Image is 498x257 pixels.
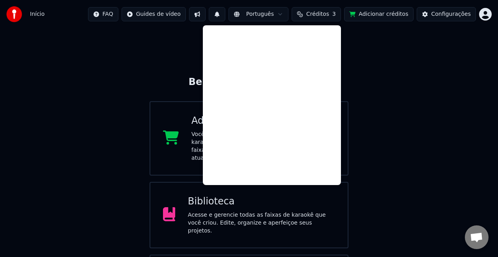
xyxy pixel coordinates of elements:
[6,6,22,22] img: youka
[189,76,309,89] div: Bem-vindo ao Youka
[30,10,45,18] nav: breadcrumb
[306,10,329,18] span: Créditos
[188,195,335,208] div: Biblioteca
[122,7,186,21] button: Guides de vídeo
[344,7,414,21] button: Adicionar créditos
[188,211,335,235] div: Acesse e gerencie todas as faixas de karaokê que você criou. Edite, organize e aperfeiçoe seus pr...
[417,7,476,21] button: Configurações
[191,115,335,127] div: Adicionar créditos
[88,7,118,21] button: FAQ
[191,130,335,162] div: Você tem a opção de ouvir ou baixar as faixas de karaokê já geradas. No entanto, se desejar criar...
[30,10,45,18] span: Início
[332,10,336,18] span: 3
[431,10,471,18] div: Configurações
[465,225,489,249] div: Open chat
[292,7,341,21] button: Créditos3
